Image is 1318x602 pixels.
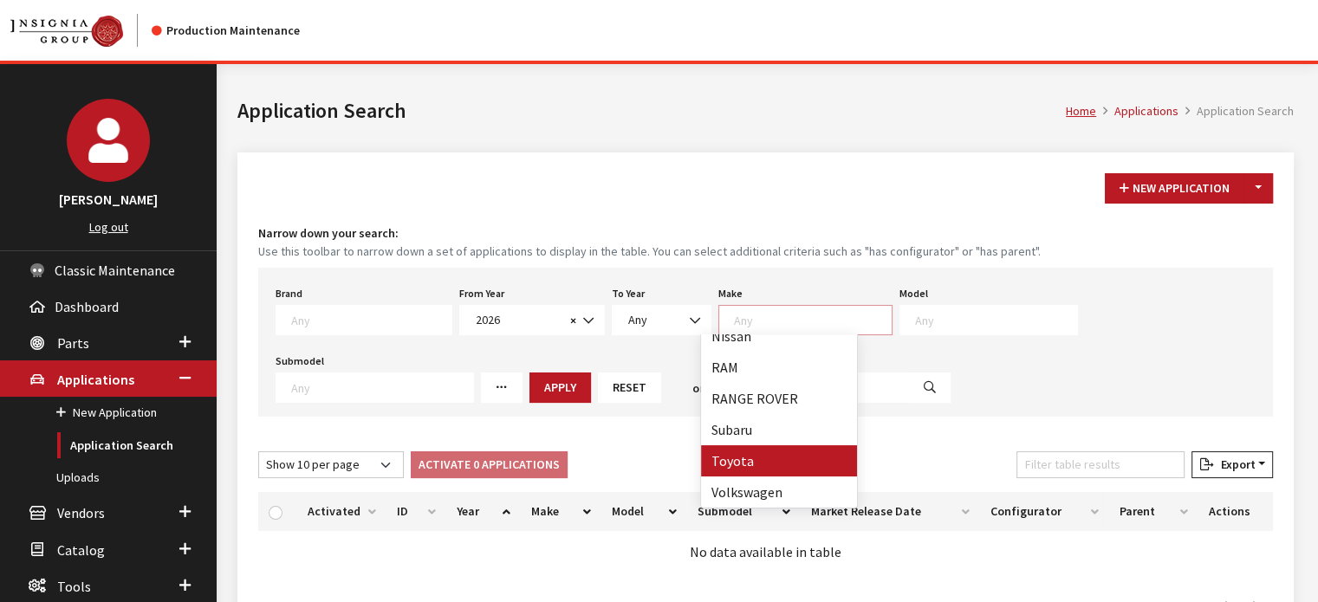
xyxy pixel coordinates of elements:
[612,305,711,335] span: Any
[276,353,324,369] label: Submodel
[979,492,1108,531] th: Configurator: activate to sort column ascending
[1178,102,1294,120] li: Application Search
[57,578,91,595] span: Tools
[57,541,105,559] span: Catalog
[687,492,801,531] th: Submodel: activate to sort column ascending
[459,305,605,335] span: 2026
[570,313,576,328] span: ×
[67,99,150,182] img: Kirsten Dart
[899,286,928,301] label: Model
[446,492,520,531] th: Year: activate to sort column ascending
[55,298,119,315] span: Dashboard
[57,371,134,388] span: Applications
[57,505,105,522] span: Vendors
[10,14,152,47] a: Insignia Group logo
[17,189,199,210] h3: [PERSON_NAME]
[598,372,661,403] button: Reset
[628,312,647,327] span: Any
[471,311,565,329] span: 2026
[915,312,1077,327] textarea: Search
[612,286,645,301] label: To Year
[701,320,857,352] li: Nissan
[521,492,601,531] th: Make: activate to sort column ascending
[89,219,128,235] a: Log out
[701,383,857,414] li: RANGE ROVER
[10,16,123,47] img: Catalog Maintenance
[1198,492,1273,531] th: Actions
[459,286,504,301] label: From Year
[623,311,700,329] span: Any
[237,95,1066,126] h1: Application Search
[1096,102,1178,120] li: Applications
[1105,173,1244,204] button: New Application
[801,492,979,531] th: Market Release Date: activate to sort column ascending
[601,492,687,531] th: Model: activate to sort column ascending
[565,311,576,331] button: Remove all items
[386,492,446,531] th: ID: activate to sort column ascending
[1016,451,1185,478] input: Filter table results
[291,312,451,327] textarea: Search
[258,224,1273,243] h4: Narrow down your search:
[734,312,892,327] textarea: Search
[701,352,857,383] li: RAM
[152,22,300,40] div: Production Maintenance
[1108,492,1198,531] th: Parent: activate to sort column ascending
[55,262,175,279] span: Classic Maintenance
[276,286,302,301] label: Brand
[291,379,473,395] textarea: Search
[57,334,89,352] span: Parts
[1213,456,1255,472] span: Export
[701,476,857,508] li: Volkswagen
[701,414,857,445] li: Subaru
[529,372,591,403] button: Apply
[1191,451,1273,478] button: Export
[718,286,743,301] label: Make
[701,445,857,476] li: Toyota
[258,531,1273,573] td: No data available in table
[692,379,704,398] span: or
[297,492,386,531] th: Activated: activate to sort column ascending
[258,243,1273,261] small: Use this toolbar to narrow down a set of applications to display in the table. You can select add...
[1066,103,1096,119] a: Home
